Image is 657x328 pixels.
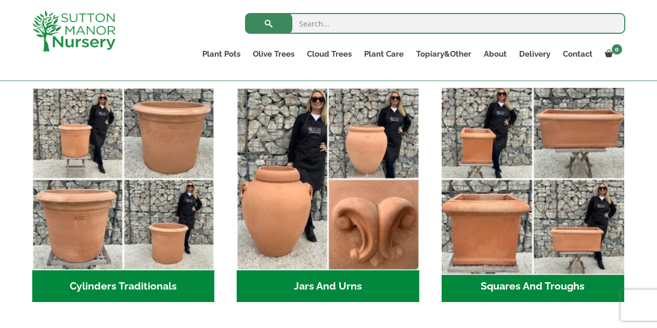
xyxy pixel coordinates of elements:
[237,270,419,303] h2: Jars And Urns
[612,44,622,55] span: 0
[237,88,419,270] img: Jars And Urns
[358,47,410,61] a: Plant Care
[32,88,215,302] a: Visit product category Cylinders Traditionals
[32,10,115,51] img: logo
[237,88,419,302] a: Visit product category Jars And Urns
[442,270,624,303] h2: Squares And Troughs
[247,47,301,61] a: Olive Trees
[599,47,625,61] a: 0
[410,47,478,61] a: Topiary&Other
[513,47,557,61] a: Delivery
[442,88,624,302] a: Visit product category Squares And Troughs
[301,47,358,61] a: Cloud Trees
[557,47,599,61] a: Contact
[32,270,215,303] h2: Cylinders Traditionals
[478,47,513,61] a: About
[32,88,215,270] img: Cylinders Traditionals
[196,47,247,61] a: Plant Pots
[437,84,628,275] img: Squares And Troughs
[245,13,625,34] input: Search...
